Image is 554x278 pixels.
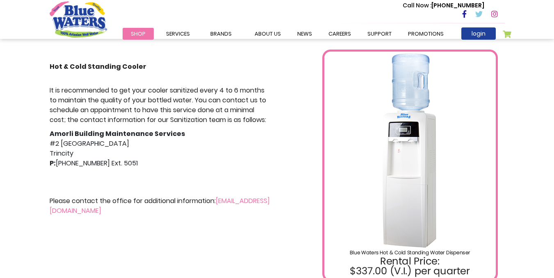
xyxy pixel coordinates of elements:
[403,1,484,10] p: [PHONE_NUMBER]
[50,158,56,168] strong: P:
[131,30,146,38] span: Shop
[50,62,146,71] strong: Hot & Cold Standing Cooler
[359,28,400,40] a: support
[50,86,271,216] div: #2 [GEOGRAPHIC_DATA] Trincity [PHONE_NUMBER] Ext. 5051
[50,129,185,138] strong: Amorli Building Maintenance Services
[210,30,232,38] span: Brands
[461,27,496,40] a: login
[403,1,431,9] span: Call Now :
[289,28,320,40] a: News
[166,30,190,38] span: Services
[50,1,107,37] a: store logo
[50,196,271,216] p: Please contact the office for additional information:
[320,28,359,40] a: careers
[50,86,271,125] p: It is recommended to get your cooler sanitized every 4 to 6 months to maintain the quality of you...
[50,196,270,215] a: [EMAIL_ADDRESS][DOMAIN_NAME]
[400,28,452,40] a: Promotions
[246,28,289,40] a: about us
